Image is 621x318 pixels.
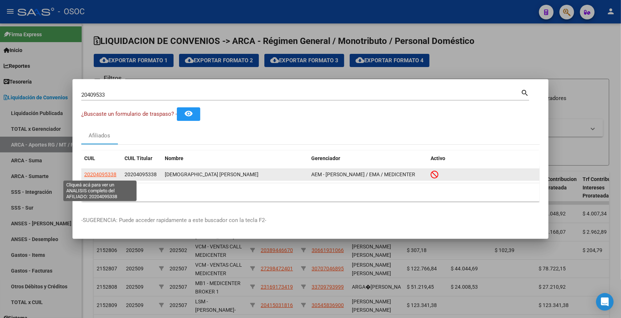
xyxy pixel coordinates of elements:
[81,151,122,166] datatable-header-cell: CUIL
[308,151,428,166] datatable-header-cell: Gerenciador
[81,183,540,201] div: 1 total
[165,170,305,179] div: [DEMOGRAPHIC_DATA] [PERSON_NAME]
[431,155,445,161] span: Activo
[84,155,95,161] span: CUIL
[81,111,177,117] span: ¿Buscaste un formulario de traspaso? -
[162,151,308,166] datatable-header-cell: Nombre
[428,151,540,166] datatable-header-cell: Activo
[122,151,162,166] datatable-header-cell: CUIL Titular
[311,171,415,177] span: AEM - [PERSON_NAME] / EMA / MEDICENTER
[89,132,111,140] div: Afiliados
[521,88,529,97] mat-icon: search
[311,155,340,161] span: Gerenciador
[596,293,614,311] div: Open Intercom Messenger
[81,216,540,225] p: -SUGERENCIA: Puede acceder rapidamente a este buscador con la tecla F2-
[84,171,116,177] span: 20204095338
[165,155,183,161] span: Nombre
[184,109,193,118] mat-icon: remove_red_eye
[124,155,152,161] span: CUIL Titular
[124,171,157,177] span: 20204095338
